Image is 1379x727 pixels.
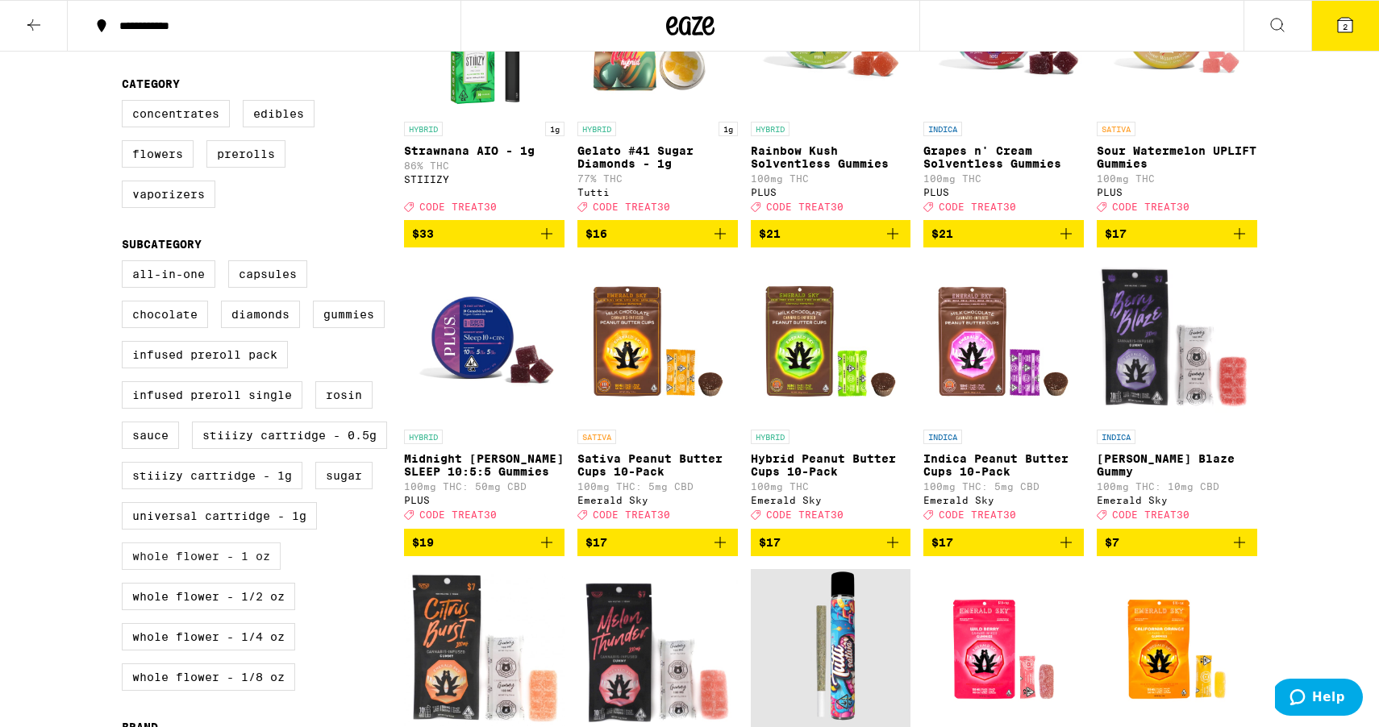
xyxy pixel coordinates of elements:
[923,187,1084,197] div: PLUS
[751,173,911,184] p: 100mg THC
[593,201,670,212] span: CODE TREAT30
[1097,495,1257,505] div: Emerald Sky
[404,260,565,422] img: PLUS - Midnight Berry SLEEP 10:5:5 Gummies
[751,481,911,492] p: 100mg THC
[404,160,565,171] p: 86% THC
[192,422,387,449] label: STIIIZY Cartridge - 0.5g
[577,144,738,170] p: Gelato #41 Sugar Diamonds - 1g
[122,422,179,449] label: Sauce
[404,260,565,528] a: Open page for Midnight Berry SLEEP 10:5:5 Gummies from PLUS
[122,140,194,168] label: Flowers
[122,238,202,251] legend: Subcategory
[1112,201,1189,212] span: CODE TREAT30
[1112,510,1189,521] span: CODE TREAT30
[577,173,738,184] p: 77% THC
[1105,536,1119,549] span: $7
[404,174,565,185] div: STIIIZY
[315,462,373,489] label: Sugar
[122,260,215,288] label: All-In-One
[759,227,781,240] span: $21
[1311,1,1379,51] button: 2
[751,495,911,505] div: Emerald Sky
[766,201,844,212] span: CODE TREAT30
[313,301,385,328] label: Gummies
[577,187,738,197] div: Tutti
[751,144,911,170] p: Rainbow Kush Solventless Gummies
[315,381,373,409] label: Rosin
[577,529,738,556] button: Add to bag
[751,260,911,528] a: Open page for Hybrid Peanut Butter Cups 10-Pack from Emerald Sky
[766,510,844,521] span: CODE TREAT30
[931,536,953,549] span: $17
[206,140,285,168] label: Prerolls
[1097,173,1257,184] p: 100mg THC
[419,201,497,212] span: CODE TREAT30
[404,529,565,556] button: Add to bag
[412,536,434,549] span: $19
[923,144,1084,170] p: Grapes n' Cream Solventless Gummies
[404,481,565,492] p: 100mg THC: 50mg CBD
[923,220,1084,247] button: Add to bag
[923,122,962,136] p: INDICA
[1097,144,1257,170] p: Sour Watermelon UPLIFT Gummies
[923,452,1084,478] p: Indica Peanut Butter Cups 10-Pack
[122,583,295,610] label: Whole Flower - 1/2 oz
[122,301,208,328] label: Chocolate
[577,122,616,136] p: HYBRID
[1097,260,1257,528] a: Open page for Berry Blaze Gummy from Emerald Sky
[923,430,962,444] p: INDICA
[577,495,738,505] div: Emerald Sky
[751,187,911,197] div: PLUS
[122,462,302,489] label: STIIIZY Cartridge - 1g
[122,623,295,650] label: Whole Flower - 1/4 oz
[1275,679,1363,719] iframe: Opens a widget where you can find more information
[404,220,565,247] button: Add to bag
[923,495,1084,505] div: Emerald Sky
[1097,481,1257,492] p: 100mg THC: 10mg CBD
[1097,220,1257,247] button: Add to bag
[1097,260,1257,422] img: Emerald Sky - Berry Blaze Gummy
[404,122,443,136] p: HYBRID
[923,260,1084,528] a: Open page for Indica Peanut Butter Cups 10-Pack from Emerald Sky
[577,260,738,422] img: Emerald Sky - Sativa Peanut Butter Cups 10-Pack
[577,220,738,247] button: Add to bag
[122,181,215,208] label: Vaporizers
[1105,227,1127,240] span: $17
[404,495,565,505] div: PLUS
[419,510,497,521] span: CODE TREAT30
[577,452,738,478] p: Sativa Peanut Butter Cups 10-Pack
[751,260,911,422] img: Emerald Sky - Hybrid Peanut Butter Cups 10-Pack
[1097,187,1257,197] div: PLUS
[593,510,670,521] span: CODE TREAT30
[931,227,953,240] span: $21
[577,260,738,528] a: Open page for Sativa Peanut Butter Cups 10-Pack from Emerald Sky
[751,122,789,136] p: HYBRID
[577,481,738,492] p: 100mg THC: 5mg CBD
[243,100,315,127] label: Edibles
[939,201,1016,212] span: CODE TREAT30
[221,301,300,328] label: Diamonds
[404,452,565,478] p: Midnight [PERSON_NAME] SLEEP 10:5:5 Gummies
[759,536,781,549] span: $17
[585,536,607,549] span: $17
[122,77,180,90] legend: Category
[122,100,230,127] label: Concentrates
[412,227,434,240] span: $33
[404,430,443,444] p: HYBRID
[923,173,1084,184] p: 100mg THC
[1097,452,1257,478] p: [PERSON_NAME] Blaze Gummy
[1097,529,1257,556] button: Add to bag
[751,430,789,444] p: HYBRID
[122,542,281,570] label: Whole Flower - 1 oz
[228,260,307,288] label: Capsules
[751,452,911,478] p: Hybrid Peanut Butter Cups 10-Pack
[1097,122,1135,136] p: SATIVA
[939,510,1016,521] span: CODE TREAT30
[122,663,295,691] label: Whole Flower - 1/8 oz
[751,529,911,556] button: Add to bag
[585,227,607,240] span: $16
[923,481,1084,492] p: 100mg THC: 5mg CBD
[122,502,317,530] label: Universal Cartridge - 1g
[122,381,302,409] label: Infused Preroll Single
